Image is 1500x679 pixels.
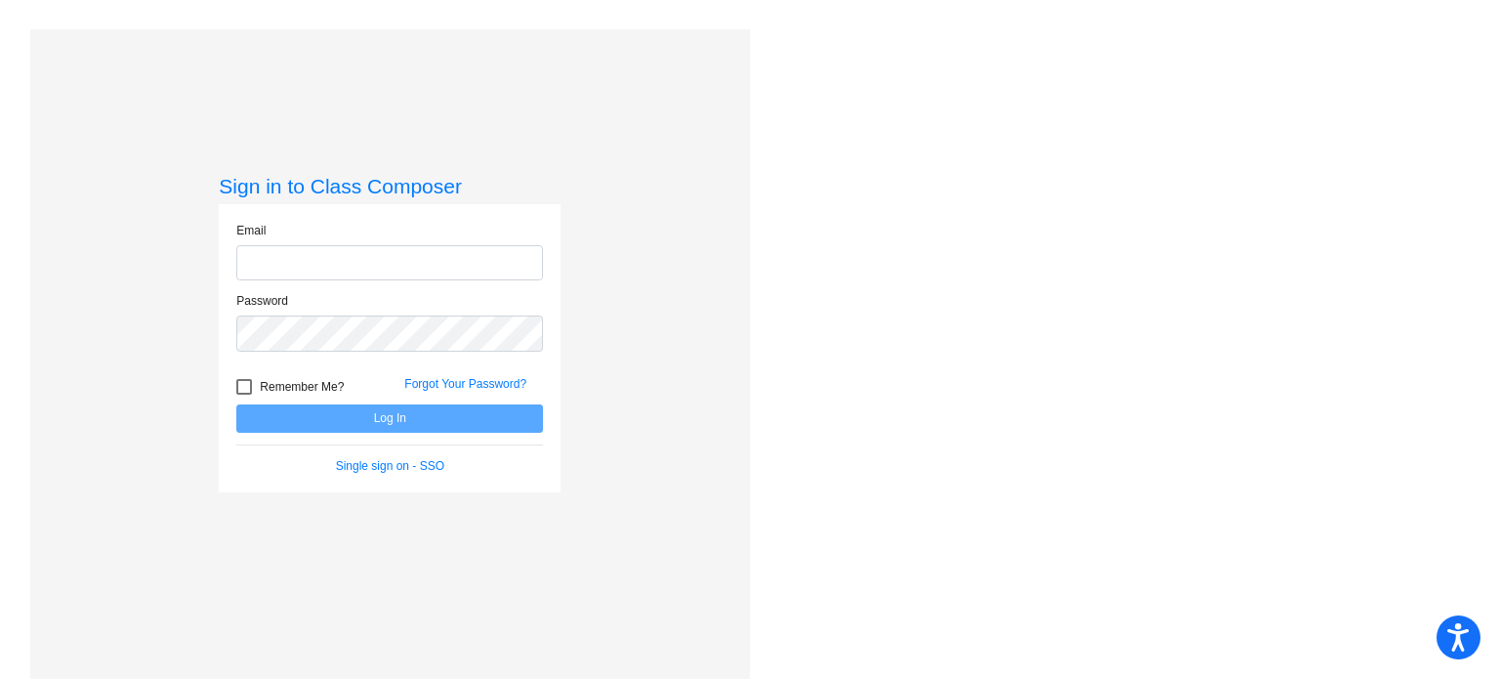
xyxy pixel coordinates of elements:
[260,375,344,399] span: Remember Me?
[236,222,266,239] label: Email
[236,404,543,433] button: Log In
[219,174,561,198] h3: Sign in to Class Composer
[236,292,288,310] label: Password
[336,459,444,473] a: Single sign on - SSO
[404,377,526,391] a: Forgot Your Password?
